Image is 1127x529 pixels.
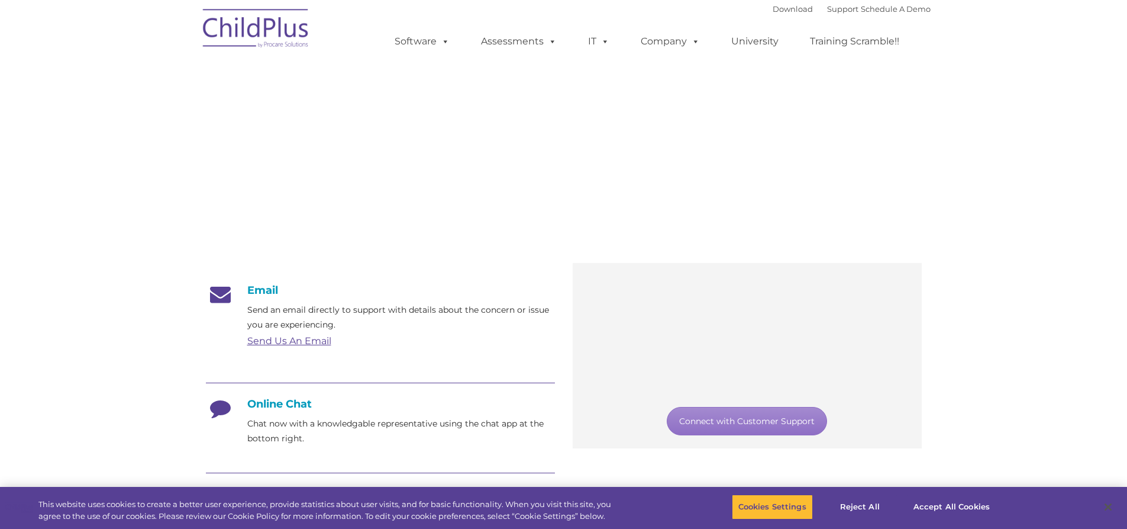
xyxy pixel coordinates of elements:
[247,335,331,347] a: Send Us An Email
[719,30,790,53] a: University
[576,30,621,53] a: IT
[629,30,712,53] a: Company
[1095,494,1121,520] button: Close
[827,4,858,14] a: Support
[773,4,931,14] font: |
[247,416,555,446] p: Chat now with a knowledgable representative using the chat app at the bottom right.
[383,30,461,53] a: Software
[732,495,813,520] button: Cookies Settings
[773,4,813,14] a: Download
[907,495,996,520] button: Accept All Cookies
[667,407,827,435] a: Connect with Customer Support
[823,495,897,520] button: Reject All
[469,30,569,53] a: Assessments
[38,499,620,522] div: This website uses cookies to create a better user experience, provide statistics about user visit...
[197,1,315,60] img: ChildPlus by Procare Solutions
[798,30,911,53] a: Training Scramble!!
[206,397,555,411] h4: Online Chat
[247,303,555,332] p: Send an email directly to support with details about the concern or issue you are experiencing.
[206,284,555,297] h4: Email
[861,4,931,14] a: Schedule A Demo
